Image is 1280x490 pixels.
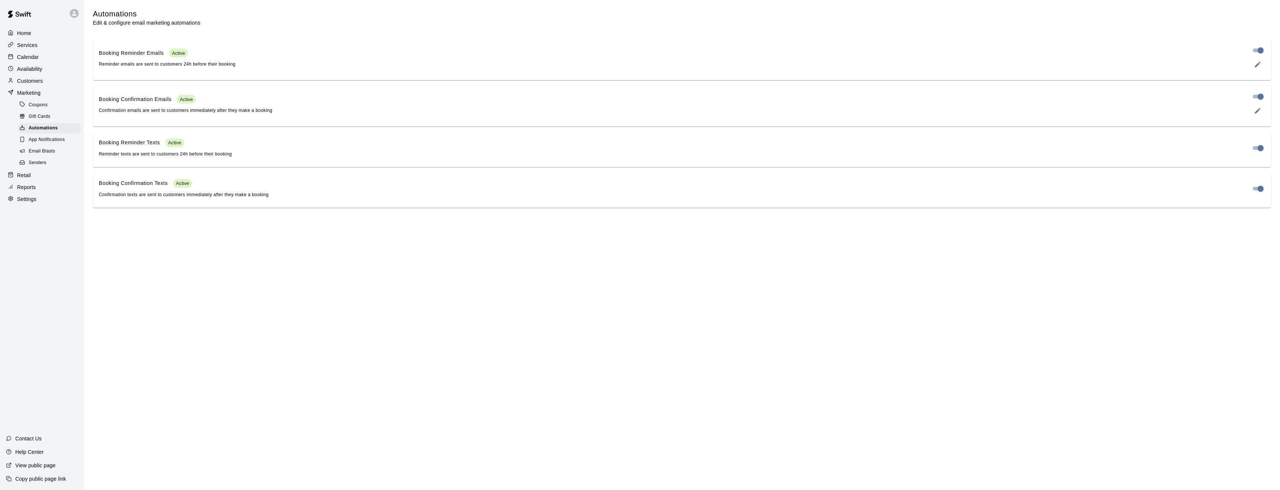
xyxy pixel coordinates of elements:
a: Email Blasts [18,146,84,157]
p: Reports [17,183,36,191]
a: Senders [18,157,84,169]
a: App Notifications [18,134,84,146]
p: Booking Confirmation Texts [99,179,168,187]
span: Gift Cards [29,113,50,120]
p: Services [17,41,38,49]
a: Availability [6,63,78,75]
p: Retail [17,172,31,179]
p: Booking Reminder Texts [99,139,160,147]
span: Confirmation emails are sent to customers immediately after they make a booking [99,108,272,113]
p: Home [17,29,31,37]
p: Marketing [17,89,41,97]
span: Reminder emails are sent to customers 24h before their booking [99,62,235,67]
p: Booking Reminder Emails [99,49,164,57]
a: Home [6,28,78,39]
p: Availability [17,65,43,73]
a: Settings [6,194,78,205]
a: Calendar [6,51,78,63]
span: Active [173,180,192,186]
p: Settings [17,195,37,203]
div: Senders [18,158,81,168]
span: Reminder texts are sent to customers 24h before their booking [99,151,232,157]
a: Marketing [6,87,78,98]
p: Help Center [15,448,44,456]
span: Automations [29,125,58,132]
div: Coupons [18,100,81,110]
div: Gift Cards [18,111,81,122]
span: Active [165,140,184,145]
p: View public page [15,462,56,469]
span: Senders [29,159,47,167]
a: Services [6,40,78,51]
div: Email Blasts [18,146,81,157]
span: Active [177,97,196,102]
div: App Notifications [18,135,81,145]
span: Confirmation texts are sent to customers immediately after they make a booking [99,192,269,197]
button: edit [1250,58,1265,71]
p: Edit & configure email marketing automations [93,19,200,26]
span: Email Blasts [29,148,55,155]
a: Reports [6,182,78,193]
a: Coupons [18,99,84,111]
p: Calendar [17,53,39,61]
span: Coupons [29,101,48,109]
button: edit [1250,104,1265,117]
a: Gift Cards [18,111,84,122]
p: Copy public page link [15,475,66,483]
div: Automations [18,123,81,134]
a: Customers [6,75,78,87]
a: Retail [6,170,78,181]
a: Automations [18,123,84,134]
h5: Automations [93,9,200,19]
p: Booking Confirmation Emails [99,95,172,103]
p: Contact Us [15,435,42,442]
span: App Notifications [29,136,65,144]
span: Active [169,50,188,56]
p: Customers [17,77,43,85]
